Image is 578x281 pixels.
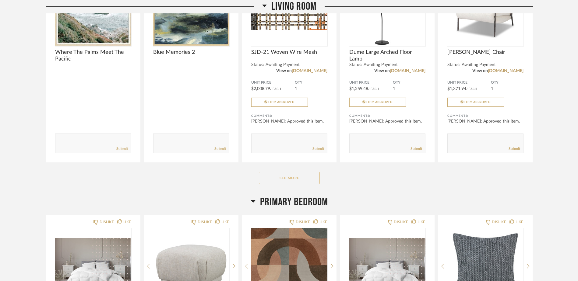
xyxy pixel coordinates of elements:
[349,98,406,107] button: Item Approved
[198,219,212,225] div: DISLIKE
[295,87,297,91] span: 1
[368,88,379,91] span: / Each
[447,98,504,107] button: Item Approved
[394,219,408,225] div: DISLIKE
[268,101,295,104] span: Item Approved
[251,80,295,85] span: Unit Price
[123,219,131,225] div: LIKE
[251,87,270,91] span: $2,008.79
[411,146,422,151] a: Submit
[276,69,292,73] span: View on
[349,80,393,85] span: Unit Price
[100,219,114,225] div: DISLIKE
[393,80,425,85] span: QTY
[393,87,395,91] span: 1
[251,98,308,107] button: Item Approved
[221,219,229,225] div: LIKE
[295,80,327,85] span: QTY
[214,146,226,151] a: Submit
[366,101,393,104] span: Item Approved
[349,62,425,68] div: Status: Awaiting Payment
[464,101,491,104] span: Item Approved
[251,49,327,56] span: SJD-21 Woven Wire Mesh
[466,88,477,91] span: / Each
[488,69,523,73] a: [DOMAIN_NAME]
[251,113,327,119] div: Comments:
[349,113,425,119] div: Comments:
[447,113,523,119] div: Comments:
[349,49,425,62] span: Dume Large Arched Floor Lamp
[251,62,327,68] div: Status: Awaiting Payment
[292,69,327,73] a: [DOMAIN_NAME]
[153,49,229,56] span: Blue Memories 2
[492,219,506,225] div: DISLIKE
[418,219,425,225] div: LIKE
[447,80,491,85] span: Unit Price
[447,87,466,91] span: $1,371.94
[296,219,310,225] div: DISLIKE
[349,87,368,91] span: $1,259.48
[509,146,520,151] a: Submit
[55,49,131,62] span: Where The Palms Meet The Pacific
[251,118,327,124] div: [PERSON_NAME]: Approved this item.
[491,87,493,91] span: 1
[116,146,128,151] a: Submit
[349,118,425,124] div: [PERSON_NAME]: Approved this item.
[374,69,390,73] span: View on
[447,62,523,68] div: Status: Awaiting Payment
[259,172,320,184] button: See More
[447,118,523,124] div: [PERSON_NAME]: Approved this item.
[491,80,523,85] span: QTY
[319,219,327,225] div: LIKE
[447,49,523,56] span: [PERSON_NAME] Chair
[390,69,425,73] a: [DOMAIN_NAME]
[516,219,523,225] div: LIKE
[472,69,488,73] span: View on
[260,196,328,209] span: Primary Bedroom
[270,88,281,91] span: / Each
[312,146,324,151] a: Submit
